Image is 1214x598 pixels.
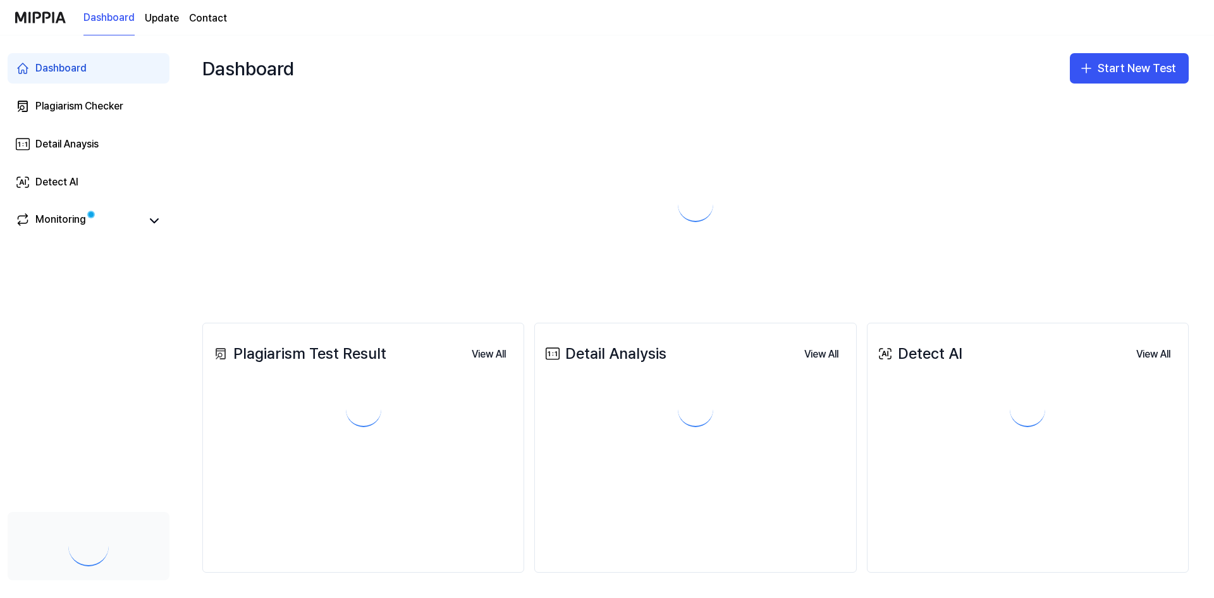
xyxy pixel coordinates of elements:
[462,340,516,367] a: View All
[83,1,135,35] a: Dashboard
[145,11,179,26] a: Update
[1070,53,1189,84] button: Start New Test
[8,167,169,197] a: Detect AI
[202,48,294,89] div: Dashboard
[1126,340,1180,367] a: View All
[794,342,849,367] button: View All
[211,342,386,366] div: Plagiarism Test Result
[35,212,86,230] div: Monitoring
[462,342,516,367] button: View All
[15,212,142,230] a: Monitoring
[189,11,227,26] a: Contact
[543,342,666,366] div: Detail Analysis
[1126,342,1180,367] button: View All
[35,175,78,190] div: Detect AI
[35,61,87,76] div: Dashboard
[35,137,99,152] div: Detail Anaysis
[8,53,169,84] a: Dashboard
[8,129,169,159] a: Detail Anaysis
[794,340,849,367] a: View All
[35,99,123,114] div: Plagiarism Checker
[8,91,169,121] a: Plagiarism Checker
[875,342,962,366] div: Detect AI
